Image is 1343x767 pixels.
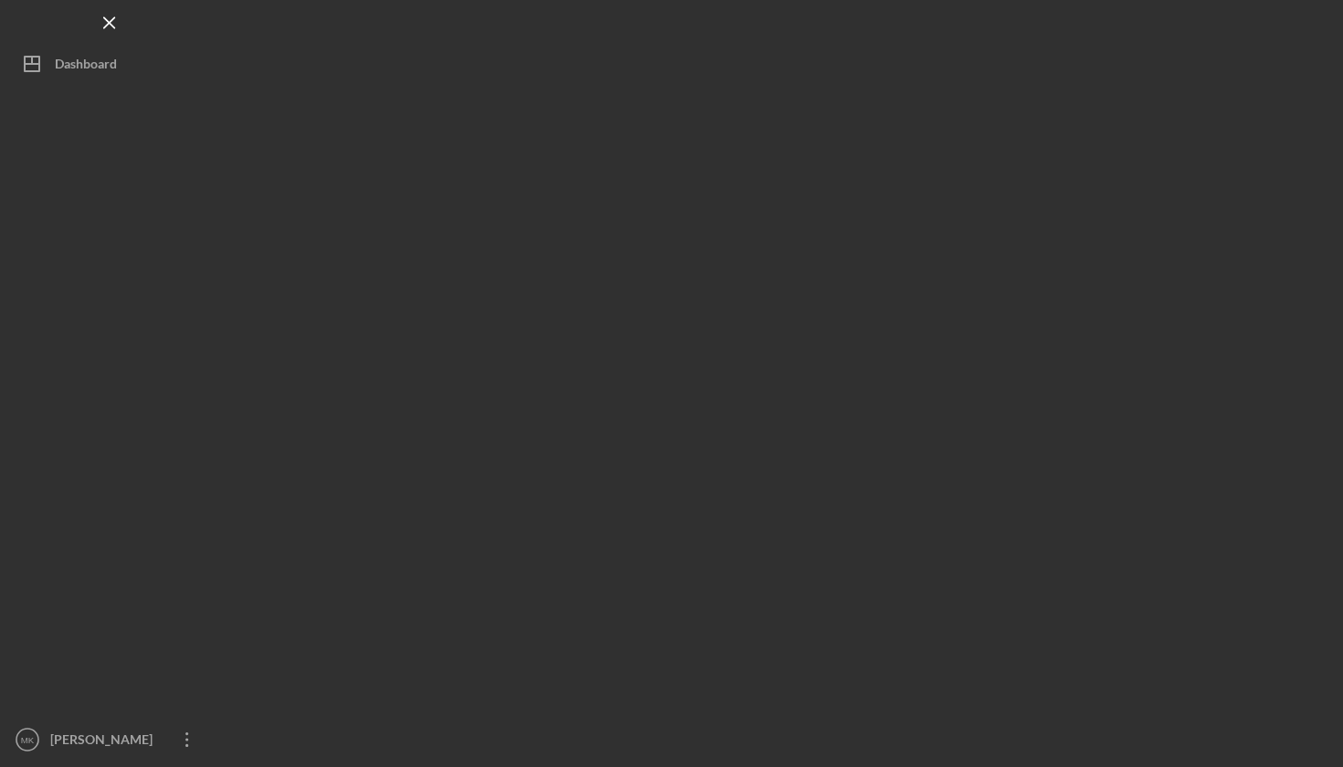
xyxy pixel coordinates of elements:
[46,721,164,762] div: [PERSON_NAME]
[9,46,210,82] button: Dashboard
[21,735,35,745] text: MK
[9,721,210,758] button: MK[PERSON_NAME]
[55,46,117,87] div: Dashboard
